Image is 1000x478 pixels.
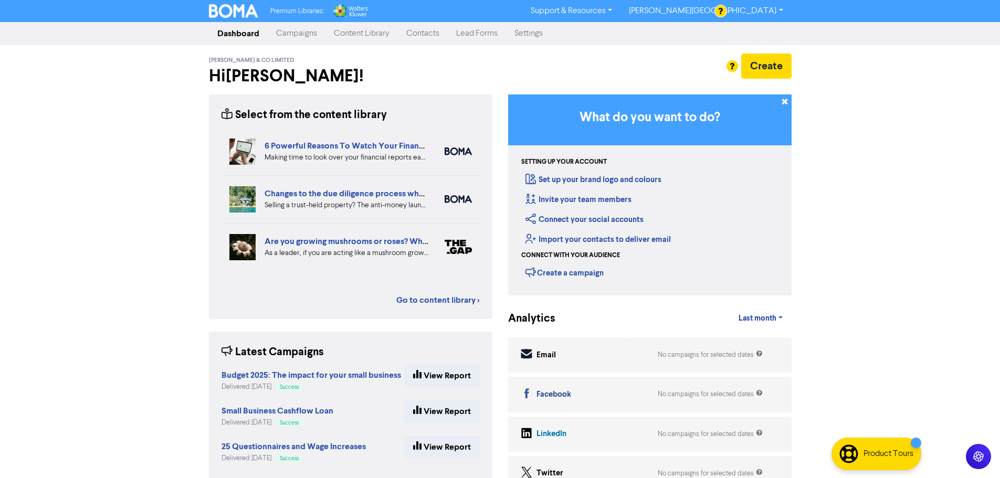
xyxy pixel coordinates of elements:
img: boma_accounting [445,147,472,155]
span: [PERSON_NAME] & Co Limited [209,57,294,64]
div: Setting up your account [521,157,607,167]
iframe: Chat Widget [868,365,1000,478]
span: Last month [739,314,776,323]
a: Last month [730,308,791,329]
div: No campaigns for selected dates [658,429,763,439]
div: Getting Started in BOMA [508,94,792,295]
a: View Report [404,365,480,387]
span: Success [280,420,299,426]
button: Create [741,54,792,79]
a: [PERSON_NAME][GEOGRAPHIC_DATA] [620,3,791,19]
a: Connect your social accounts [525,215,644,225]
a: Lead Forms [448,23,506,44]
a: 25 Questionnaires and Wage Increases [222,443,366,451]
div: As a leader, if you are acting like a mushroom grower you’re unlikely to have a clear plan yourse... [265,248,429,259]
a: Budget 2025: The impact for your small business [222,371,401,380]
h3: What do you want to do? [524,110,776,125]
div: No campaigns for selected dates [658,350,763,360]
div: Delivered [DATE] [222,418,333,428]
div: Analytics [508,311,542,327]
a: Import your contacts to deliver email [525,235,671,245]
img: BOMA Logo [209,4,258,18]
a: Contacts [398,23,448,44]
img: boma [445,195,472,203]
a: Campaigns [268,23,325,44]
a: Go to content library > [396,294,480,306]
img: thegap [445,240,472,254]
div: Select from the content library [222,107,387,123]
div: Connect with your audience [521,251,620,260]
a: Small Business Cashflow Loan [222,407,333,416]
div: Selling a trust-held property? The anti-money laundering due diligence rules have just been simpl... [265,200,429,211]
strong: Small Business Cashflow Loan [222,406,333,416]
img: Wolters Kluwer [332,4,368,18]
a: View Report [404,400,480,422]
div: Delivered [DATE] [222,382,401,392]
a: Are you growing mushrooms or roses? Why you should lead like a gardener, not a grower [265,236,596,247]
a: Settings [506,23,551,44]
div: Latest Campaigns [222,344,324,360]
div: No campaigns for selected dates [658,389,763,399]
span: Premium Libraries: [270,8,324,15]
div: Email [536,349,556,362]
strong: Budget 2025: The impact for your small business [222,370,401,380]
a: Dashboard [209,23,268,44]
h2: Hi [PERSON_NAME] ! [209,66,492,86]
span: Success [280,385,299,390]
a: Changes to the due diligence process when selling a trust-held property [265,188,534,199]
div: Facebook [536,389,571,401]
a: Content Library [325,23,398,44]
div: LinkedIn [536,428,566,440]
a: View Report [404,436,480,458]
a: 6 Powerful Reasons To Watch Your Financial Reports [265,141,464,151]
div: Delivered [DATE] [222,453,366,463]
a: Invite your team members [525,195,631,205]
div: Making time to look over your financial reports each month is an important task for any business ... [265,152,429,163]
a: Support & Resources [522,3,620,19]
a: Set up your brand logo and colours [525,175,661,185]
strong: 25 Questionnaires and Wage Increases [222,441,366,452]
span: Success [280,456,299,461]
div: Create a campaign [525,264,604,280]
